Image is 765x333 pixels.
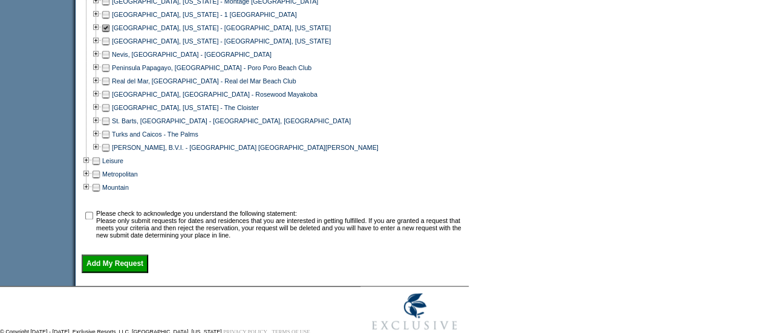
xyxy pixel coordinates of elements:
[112,51,272,58] a: Nevis, [GEOGRAPHIC_DATA] - [GEOGRAPHIC_DATA]
[102,157,123,164] a: Leisure
[112,11,297,18] a: [GEOGRAPHIC_DATA], [US_STATE] - 1 [GEOGRAPHIC_DATA]
[112,77,296,85] a: Real del Mar, [GEOGRAPHIC_DATA] - Real del Mar Beach Club
[102,184,129,191] a: Mountain
[96,210,464,239] td: Please check to acknowledge you understand the following statement: Please only submit requests f...
[112,117,351,124] a: St. Barts, [GEOGRAPHIC_DATA] - [GEOGRAPHIC_DATA], [GEOGRAPHIC_DATA]
[112,131,198,138] a: Turks and Caicos - The Palms
[112,144,379,151] a: [PERSON_NAME], B.V.I. - [GEOGRAPHIC_DATA] [GEOGRAPHIC_DATA][PERSON_NAME]
[102,170,138,178] a: Metropolitan
[112,37,331,45] a: [GEOGRAPHIC_DATA], [US_STATE] - [GEOGRAPHIC_DATA], [US_STATE]
[112,104,259,111] a: [GEOGRAPHIC_DATA], [US_STATE] - The Cloister
[112,91,317,98] a: [GEOGRAPHIC_DATA], [GEOGRAPHIC_DATA] - Rosewood Mayakoba
[82,254,148,273] input: Add My Request
[112,64,311,71] a: Peninsula Papagayo, [GEOGRAPHIC_DATA] - Poro Poro Beach Club
[112,24,331,31] a: [GEOGRAPHIC_DATA], [US_STATE] - [GEOGRAPHIC_DATA], [US_STATE]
